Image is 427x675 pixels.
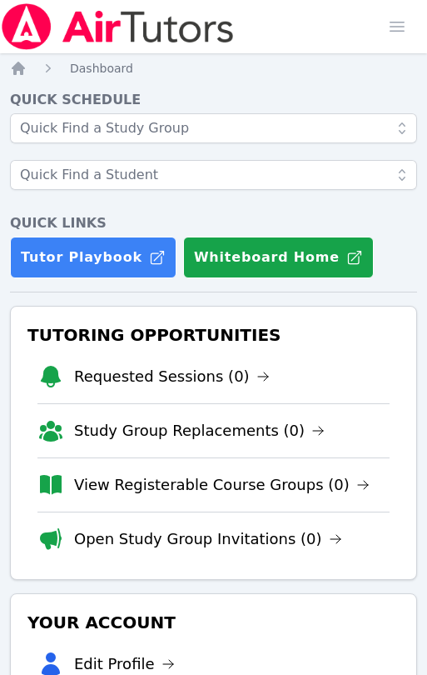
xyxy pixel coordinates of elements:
h4: Quick Schedule [10,90,417,110]
input: Quick Find a Study Group [10,113,417,143]
a: View Registerable Course Groups (0) [74,473,370,497]
nav: Breadcrumb [10,60,417,77]
input: Quick Find a Student [10,160,417,190]
h3: Your Account [24,607,403,637]
h4: Quick Links [10,213,417,233]
button: Whiteboard Home [183,237,374,278]
a: Requested Sessions (0) [74,365,270,388]
a: Study Group Replacements (0) [74,419,325,442]
a: Open Study Group Invitations (0) [74,527,342,551]
a: Tutor Playbook [10,237,176,278]
h3: Tutoring Opportunities [24,320,403,350]
span: Dashboard [70,62,133,75]
a: Dashboard [70,60,133,77]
